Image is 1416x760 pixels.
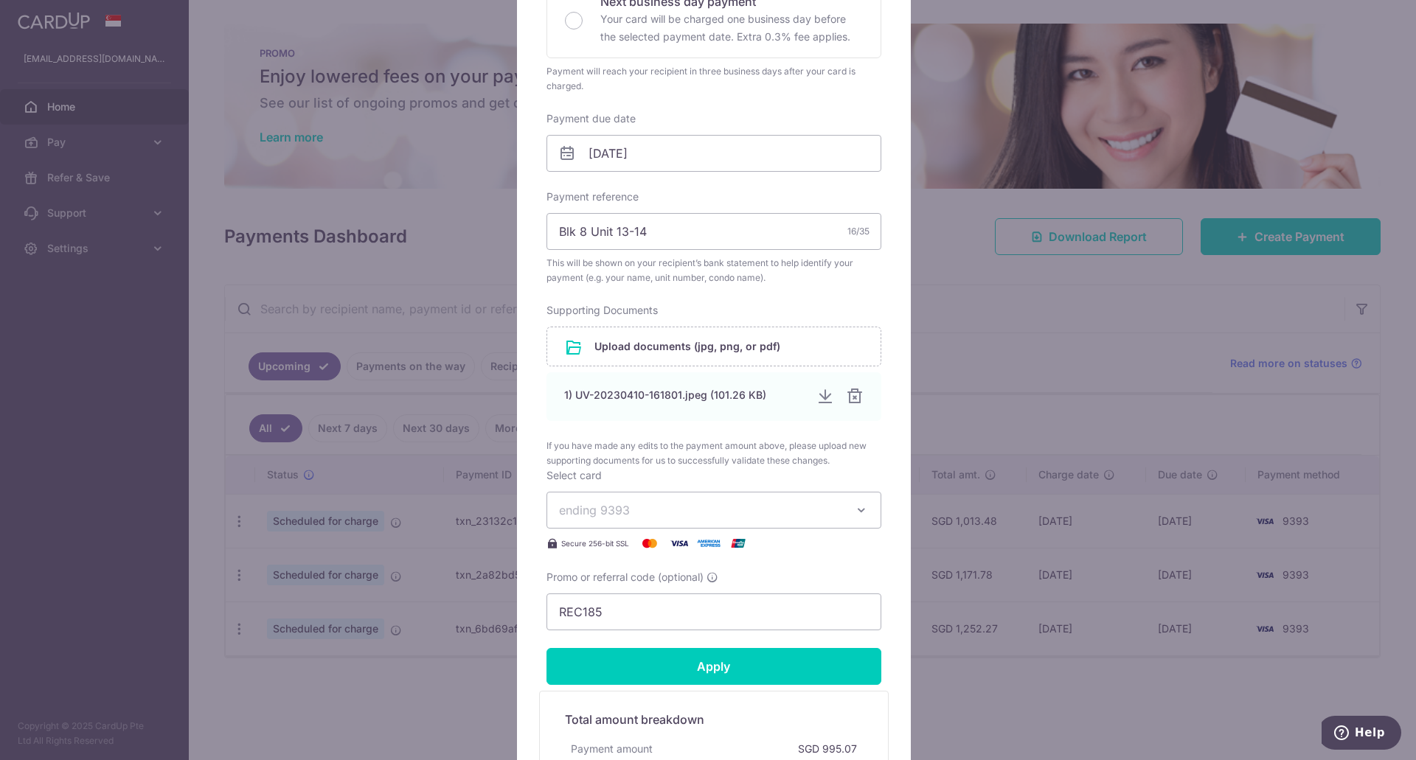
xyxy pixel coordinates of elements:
[546,327,881,366] div: Upload documents (jpg, png, or pdf)
[546,189,639,204] label: Payment reference
[546,492,881,529] button: ending 9393
[847,224,870,239] div: 16/35
[561,537,629,549] span: Secure 256-bit SSL
[546,135,881,172] input: DD / MM / YYYY
[546,648,881,685] input: Apply
[694,534,723,552] img: American Express
[546,303,658,318] label: Supporting Documents
[546,468,602,483] label: Select card
[546,111,636,126] label: Payment due date
[546,570,704,585] span: Promo or referral code (optional)
[546,439,881,468] span: If you have made any edits to the payment amount above, please upload new supporting documents fo...
[635,534,664,552] img: Mastercard
[546,64,881,94] div: Payment will reach your recipient in three business days after your card is charged.
[664,534,694,552] img: Visa
[723,534,753,552] img: UnionPay
[565,711,863,728] h5: Total amount breakdown
[1322,716,1401,753] iframe: Opens a widget where you can find more information
[559,503,630,517] span: ending 9393
[564,388,805,402] div: 1) UV-20230410-161801.jpeg (101.26 KB)
[600,10,863,46] p: Your card will be charged one business day before the selected payment date. Extra 0.3% fee applies.
[546,256,881,285] span: This will be shown on your recipient’s bank statement to help identify your payment (e.g. your na...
